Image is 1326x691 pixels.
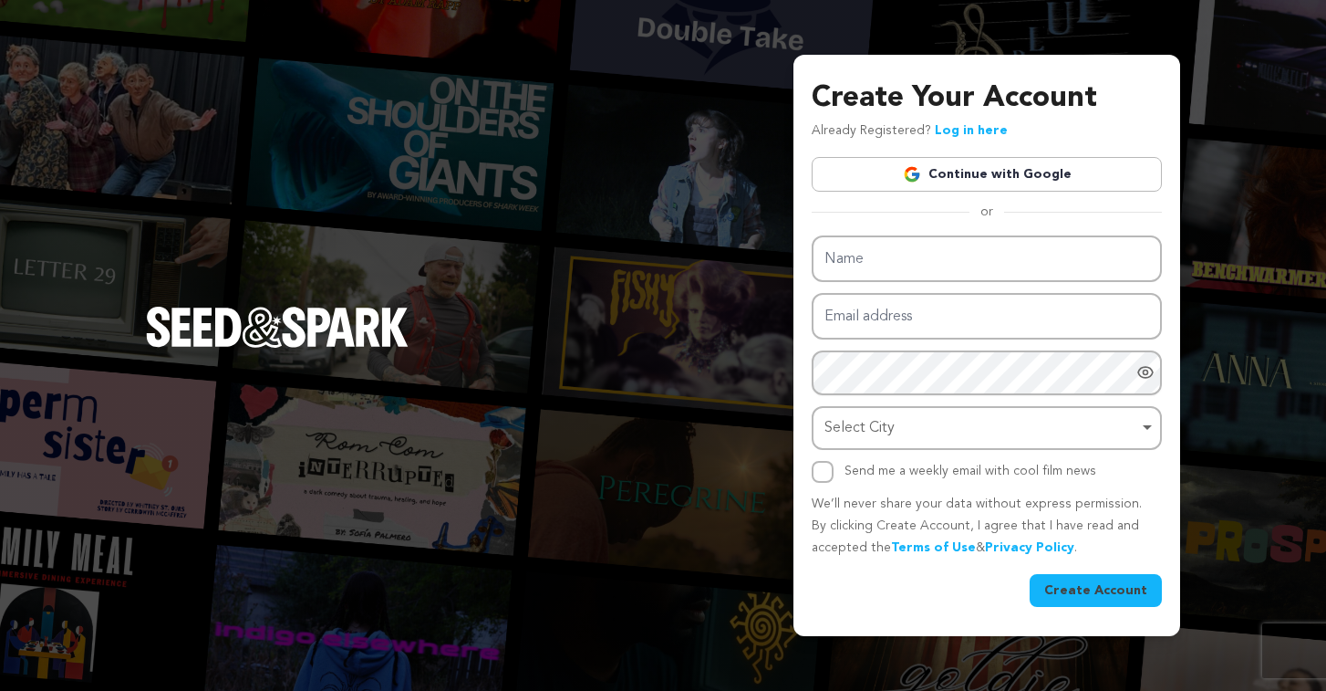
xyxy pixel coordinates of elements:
[812,77,1162,120] h3: Create Your Account
[824,415,1138,442] div: Select City
[812,293,1162,340] input: Email address
[903,165,921,183] img: Google logo
[812,120,1008,142] p: Already Registered?
[1136,363,1155,382] a: Show password as plain text. Warning: this will display your password on the screen.
[812,494,1162,559] p: We’ll never share your data without express permission. By clicking Create Account, I agree that ...
[146,307,409,347] img: Seed&Spark Logo
[935,124,1008,137] a: Log in here
[844,465,1096,477] label: Send me a weekly email with cool film news
[812,236,1162,282] input: Name
[1030,574,1162,607] button: Create Account
[812,157,1162,192] a: Continue with Google
[985,541,1074,554] a: Privacy Policy
[969,203,1004,221] span: or
[891,541,976,554] a: Terms of Use
[146,307,409,383] a: Seed&Spark Homepage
